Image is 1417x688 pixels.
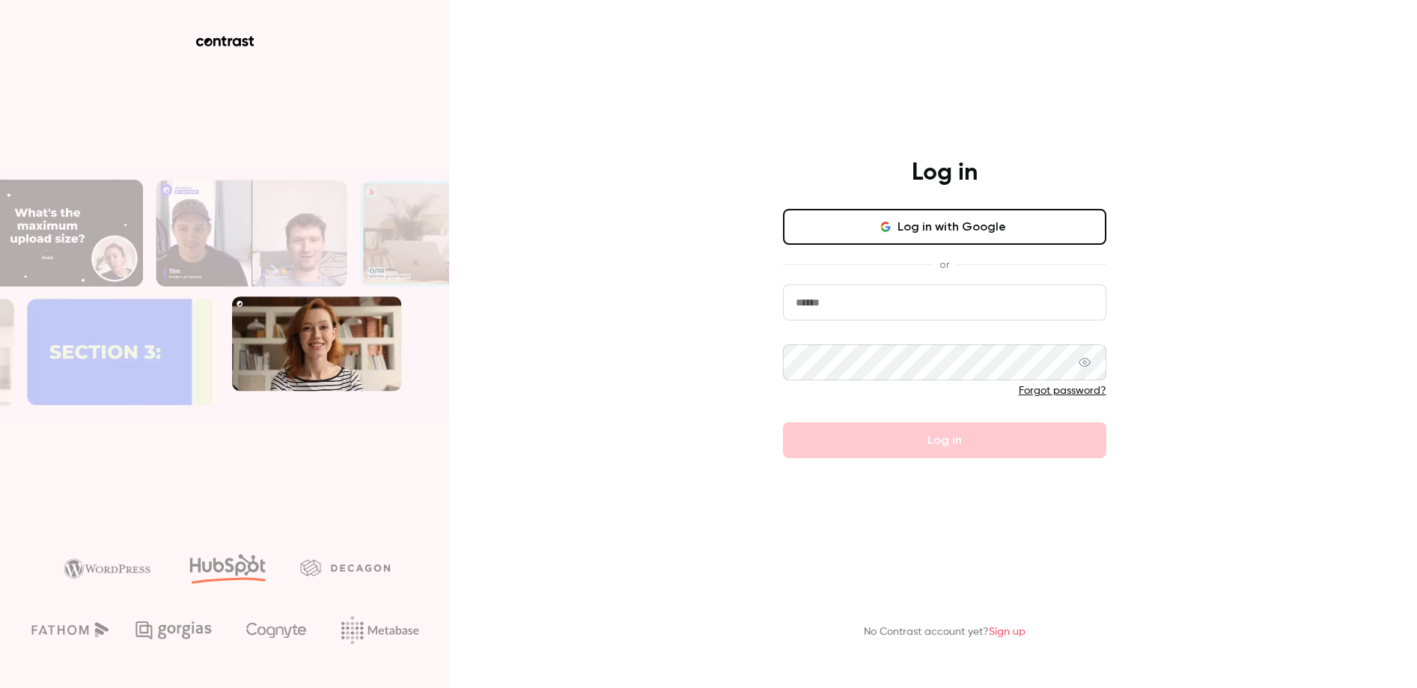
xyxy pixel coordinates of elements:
[1019,386,1106,396] a: Forgot password?
[864,624,1026,640] p: No Contrast account yet?
[300,559,390,576] img: decagon
[932,257,957,273] span: or
[989,627,1026,637] a: Sign up
[912,158,978,188] h4: Log in
[783,209,1106,245] button: Log in with Google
